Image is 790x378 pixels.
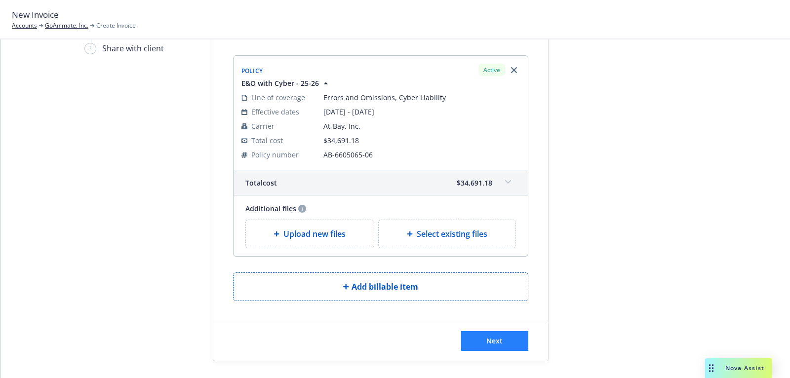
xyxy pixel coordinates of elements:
[323,107,520,117] span: [DATE] - [DATE]
[102,42,164,54] div: Share with client
[251,150,299,160] span: Policy number
[84,43,96,54] div: 3
[245,178,277,188] span: Total cost
[241,67,263,75] span: Policy
[283,228,346,240] span: Upload new files
[705,358,717,378] div: Drag to move
[241,78,331,88] button: E&O with Cyber - 25-26
[251,92,305,103] span: Line of coverage
[457,178,492,188] span: $34,691.18
[234,170,528,195] div: Totalcost$34,691.18
[251,107,299,117] span: Effective dates
[323,136,359,145] span: $34,691.18
[251,121,275,131] span: Carrier
[245,203,296,214] span: Additional files
[96,21,136,30] span: Create Invoice
[245,220,375,248] div: Upload new files
[486,336,503,345] span: Next
[417,228,487,240] span: Select existing files
[45,21,88,30] a: GoAnimate, Inc.
[323,150,520,160] span: AB-6605065-06
[352,281,418,293] span: Add billable item
[12,8,59,21] span: New Invoice
[241,78,319,88] span: E&O with Cyber - 25-26
[251,135,283,146] span: Total cost
[725,364,764,372] span: Nova Assist
[508,64,520,76] a: Remove browser
[478,64,505,76] div: Active
[12,21,37,30] a: Accounts
[323,92,520,103] span: Errors and Omissions, Cyber Liability
[705,358,772,378] button: Nova Assist
[461,331,528,351] button: Next
[233,272,528,301] button: Add billable item
[378,220,516,248] div: Select existing files
[323,121,520,131] span: At-Bay, Inc.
